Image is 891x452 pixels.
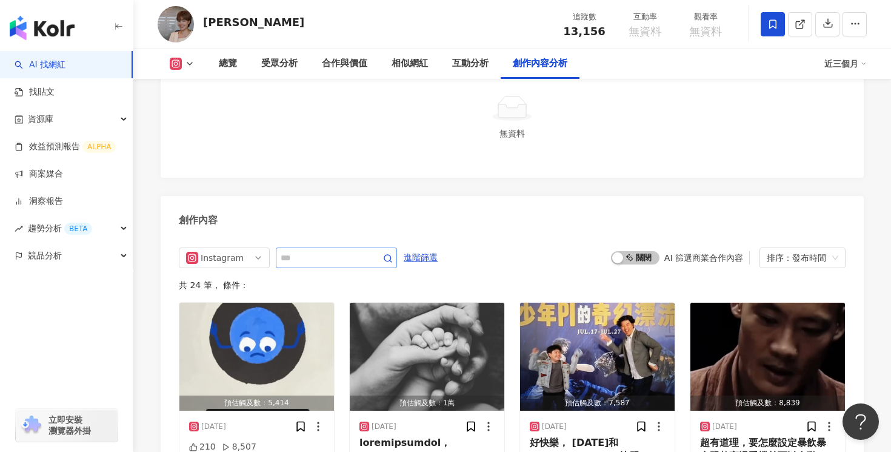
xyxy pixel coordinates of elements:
[350,303,504,411] img: post-image
[767,248,827,268] div: 排序：發布時間
[843,403,879,440] iframe: Help Scout Beacon - Open
[261,56,298,71] div: 受眾分析
[690,303,845,411] img: post-image
[689,25,722,38] span: 無資料
[179,280,846,290] div: 共 24 筆 ， 條件：
[19,416,43,435] img: chrome extension
[28,242,62,269] span: 競品分析
[15,195,63,207] a: 洞察報告
[201,248,240,268] div: Instagram
[158,6,194,42] img: KOL Avatar
[690,303,845,411] button: 預估觸及數：8,839
[179,303,334,411] button: 預估觸及數：5,414
[350,396,504,411] div: 預估觸及數：1萬
[15,168,63,180] a: 商案媒合
[16,409,118,442] a: chrome extension立即安裝 瀏覽器外掛
[664,253,743,263] div: AI 篩選商業合作內容
[824,54,867,73] div: 近三個月
[15,86,55,98] a: 找貼文
[203,15,304,30] div: [PERSON_NAME]
[350,303,504,411] button: 預估觸及數：1萬
[520,396,675,411] div: 預估觸及數：7,587
[712,422,737,432] div: [DATE]
[15,224,23,233] span: rise
[184,127,841,140] div: 無資料
[561,11,607,23] div: 追蹤數
[219,56,237,71] div: 總覽
[322,56,367,71] div: 合作與價值
[179,303,334,411] img: post-image
[28,215,92,242] span: 趨勢分析
[520,303,675,411] img: post-image
[520,303,675,411] button: 預估觸及數：7,587
[513,56,567,71] div: 創作內容分析
[404,248,438,268] span: 進階篩選
[28,106,53,133] span: 資源庫
[15,141,116,153] a: 效益預測報告ALPHA
[15,59,65,71] a: searchAI 找網紅
[622,11,668,23] div: 互動率
[629,25,661,38] span: 無資料
[10,16,75,40] img: logo
[64,223,92,235] div: BETA
[563,25,605,38] span: 13,156
[403,248,438,267] button: 進階篩選
[372,422,396,432] div: [DATE]
[201,422,226,432] div: [DATE]
[48,414,91,436] span: 立即安裝 瀏覽器外掛
[179,396,334,411] div: 預估觸及數：5,414
[452,56,489,71] div: 互動分析
[690,396,845,411] div: 預估觸及數：8,839
[542,422,567,432] div: [DATE]
[682,11,729,23] div: 觀看率
[392,56,428,71] div: 相似網紅
[179,214,218,227] div: 創作內容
